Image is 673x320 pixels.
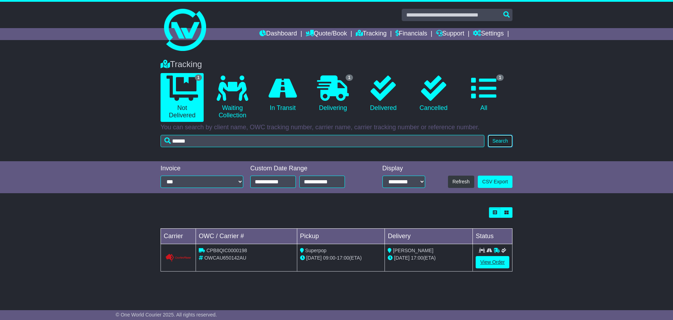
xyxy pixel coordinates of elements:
a: CSV Export [478,176,512,188]
span: [DATE] [394,255,409,261]
a: Waiting Collection [211,73,254,122]
span: CPB8QIC0000198 [206,248,247,253]
p: You can search by client name, OWC tracking number, carrier name, carrier tracking number or refe... [161,124,512,131]
a: Delivered [362,73,405,115]
span: 1 [496,74,504,81]
td: Delivery [385,229,473,244]
span: © One World Courier 2025. All rights reserved. [116,312,217,318]
span: Superpop [305,248,327,253]
span: 1 [346,74,353,81]
div: Invoice [161,165,243,172]
td: OWC / Carrier # [196,229,297,244]
span: [PERSON_NAME] [393,248,433,253]
span: [DATE] [306,255,322,261]
button: Refresh [448,176,474,188]
a: Support [436,28,464,40]
img: GetCarrierServiceLogo [165,254,191,262]
a: Cancelled [412,73,455,115]
a: Tracking [356,28,387,40]
a: Settings [473,28,504,40]
a: View Order [476,256,509,268]
a: 1 Not Delivered [161,73,204,122]
td: Status [473,229,512,244]
a: Dashboard [259,28,297,40]
div: Display [382,165,425,172]
button: Search [488,135,512,147]
div: - (ETA) [300,254,382,262]
td: Carrier [161,229,196,244]
span: 09:00 [323,255,335,261]
span: 17:00 [411,255,423,261]
span: 1 [195,74,202,81]
div: (ETA) [388,254,470,262]
div: Tracking [157,59,516,70]
a: Financials [395,28,427,40]
div: Custom Date Range [250,165,363,172]
a: Quote/Book [306,28,347,40]
a: 1 Delivering [311,73,354,115]
td: Pickup [297,229,385,244]
a: 1 All [462,73,505,115]
span: 17:00 [337,255,349,261]
a: In Transit [261,73,304,115]
span: OWCAU650142AU [204,255,246,261]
